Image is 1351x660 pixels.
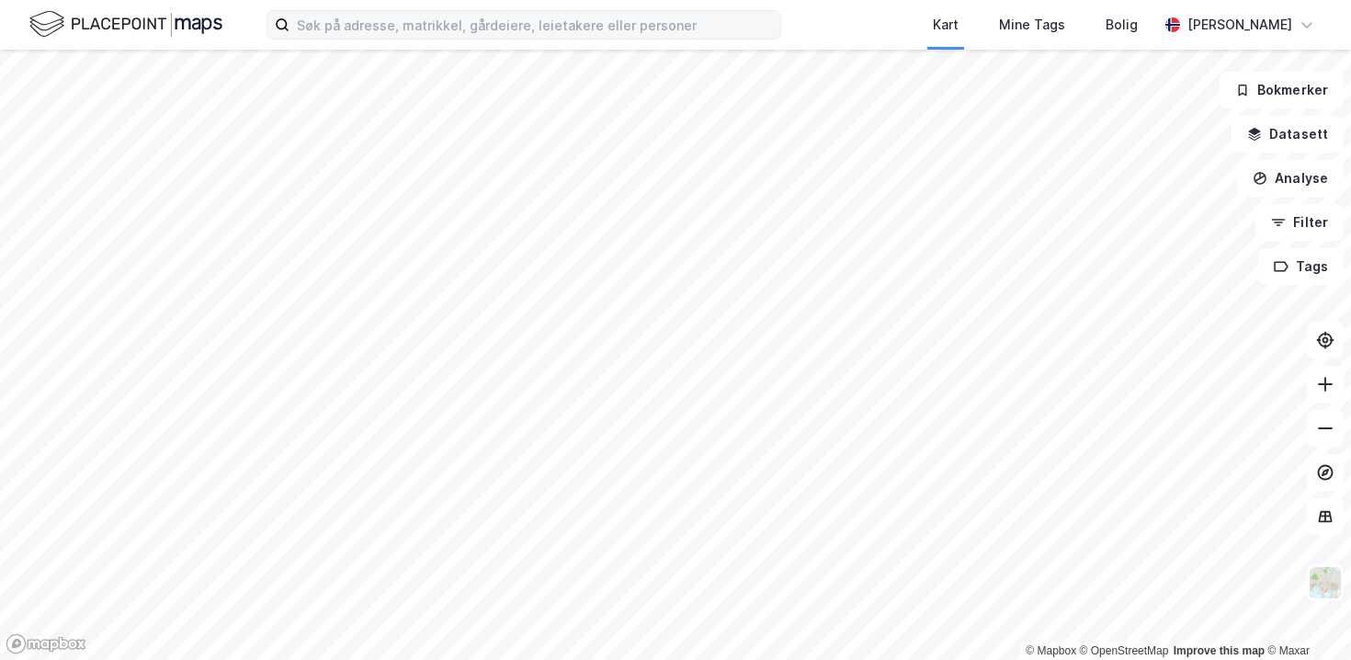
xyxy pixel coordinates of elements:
div: Bolig [1106,14,1138,36]
div: Kontrollprogram for chat [1259,572,1351,660]
div: [PERSON_NAME] [1187,14,1292,36]
input: Søk på adresse, matrikkel, gårdeiere, leietakere eller personer [289,11,780,39]
img: logo.f888ab2527a4732fd821a326f86c7f29.svg [29,8,222,40]
div: Kart [933,14,959,36]
div: Mine Tags [999,14,1065,36]
iframe: Chat Widget [1259,572,1351,660]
